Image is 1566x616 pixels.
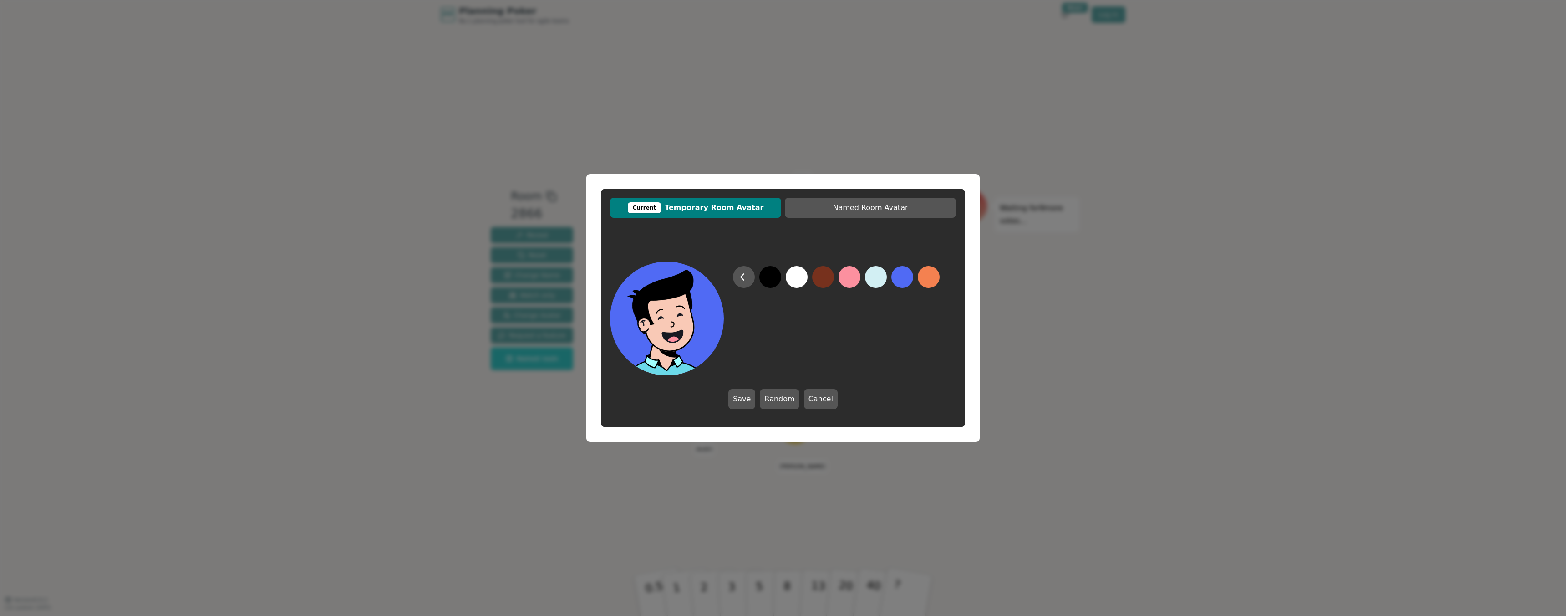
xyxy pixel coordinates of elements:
button: Random [760,389,799,409]
button: CurrentTemporary Room Avatar [610,198,781,218]
span: Temporary Room Avatar [615,202,777,213]
span: Named Room Avatar [789,202,951,213]
button: Named Room Avatar [785,198,956,218]
button: Save [728,389,755,409]
button: Cancel [804,389,838,409]
div: Current [628,202,661,213]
